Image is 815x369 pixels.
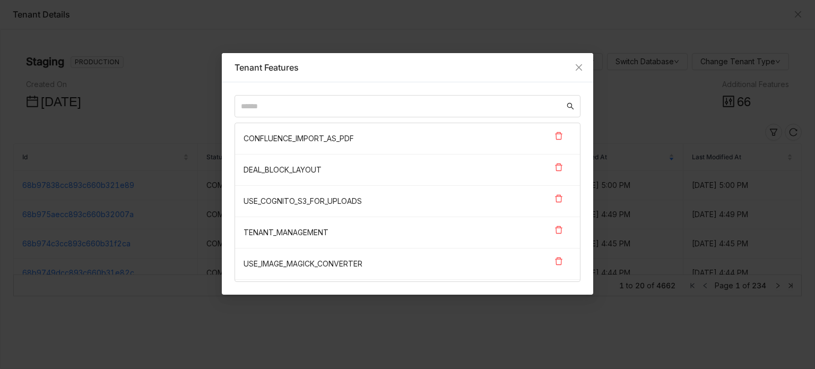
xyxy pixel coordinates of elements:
nz-list-item: CONFLUENCE_IMPORT_AS_PDF [235,123,580,155]
nz-list-item: TENANT_MANAGEMENT [235,217,580,248]
nz-list-item: DEAL_BLOCK_LAYOUT [235,155,580,186]
nz-list-item: CONTENT_PERFORMANCE [235,280,580,311]
button: Close [565,53,593,82]
div: Tenant Features [235,62,580,73]
nz-list-item: USE_IMAGE_MAGICK_CONVERTER [235,248,580,280]
nz-list-item: USE_COGNITO_S3_FOR_UPLOADS [235,186,580,217]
